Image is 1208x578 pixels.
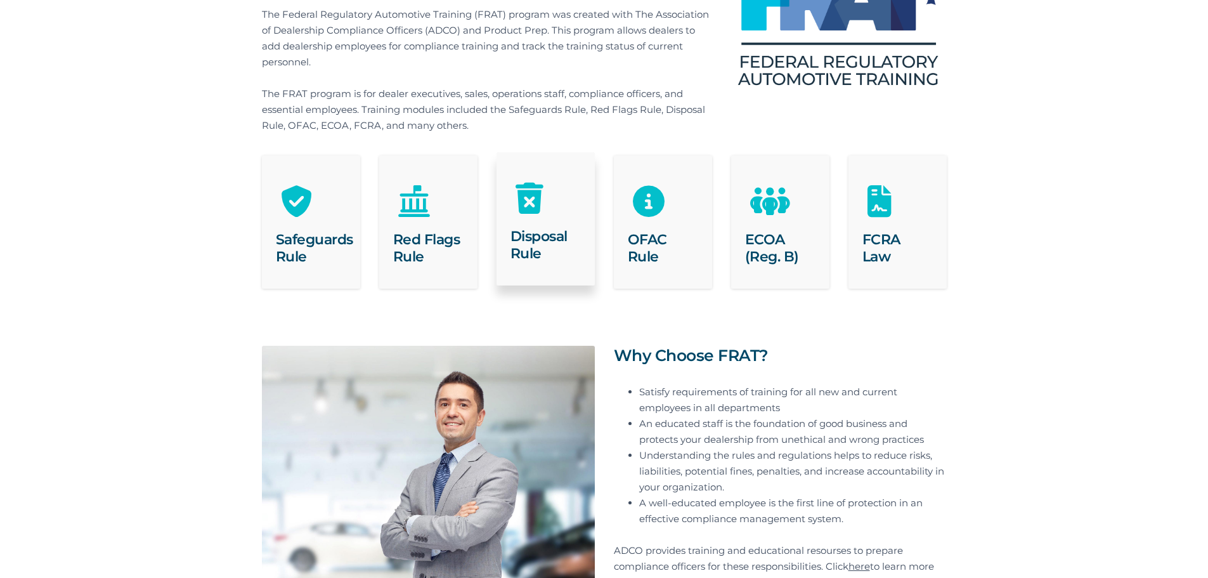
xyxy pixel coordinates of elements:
li: Understanding the rules and regulations helps to reduce risks, liabilities, potential fines, pena... [639,447,947,495]
p: The Federal Regulatory Automotive Training (FRAT) program was created with The Association of Dea... [262,6,712,70]
h2: Disposal Rule [510,228,581,262]
h2: Why Choose FRAT? [614,346,947,365]
h2: Red Flags Rule [393,231,464,265]
a: here [848,560,870,572]
li: A well-educated employee is the first line of protection in an effective compliance management sy... [639,495,947,527]
h2: Safeguards Rule [276,231,346,265]
p: The FRAT program is for dealer executives, sales, operations staff, compliance officers, and esse... [262,86,712,133]
li: An educated staff is the foundation of good business and protects your dealership from unethical ... [639,416,947,447]
h2: ECOA (Reg. B) [745,231,815,265]
h2: FCRA Law [862,231,933,265]
h2: OFAC Rule [628,231,698,265]
li: Satisfy requirements of training for all new and current employees in all departments [639,384,947,416]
